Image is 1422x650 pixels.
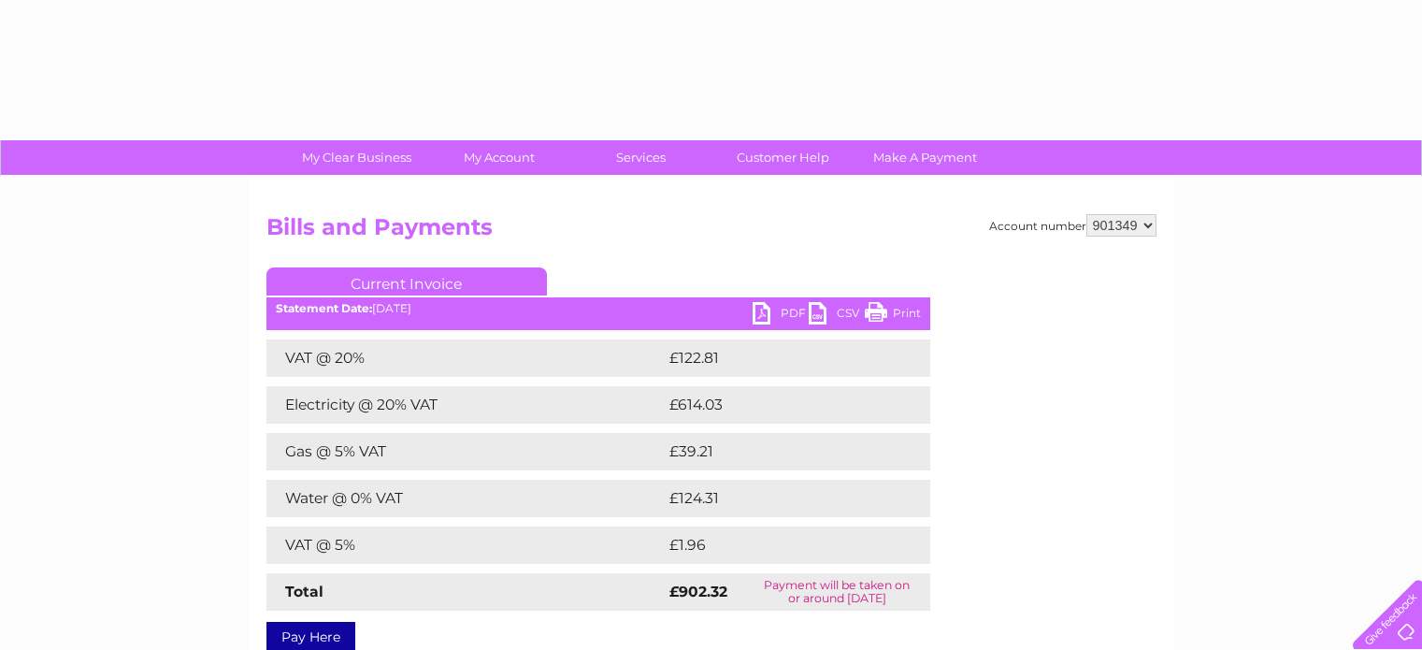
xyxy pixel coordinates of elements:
div: Account number [989,214,1156,237]
a: PDF [753,302,809,329]
td: Payment will be taken on or around [DATE] [744,573,929,611]
strong: £902.32 [669,583,727,600]
a: My Clear Business [280,140,434,175]
td: VAT @ 5% [266,527,665,564]
td: VAT @ 20% [266,339,665,377]
td: £1.96 [665,527,885,564]
a: CSV [809,302,865,329]
td: Gas @ 5% VAT [266,433,665,470]
td: £614.03 [665,386,896,424]
a: Customer Help [706,140,860,175]
td: £39.21 [665,433,891,470]
a: My Account [422,140,576,175]
a: Current Invoice [266,267,547,296]
b: Statement Date: [276,301,372,315]
td: £122.81 [665,339,894,377]
a: Services [564,140,718,175]
h2: Bills and Payments [266,214,1156,250]
td: Water @ 0% VAT [266,480,665,517]
strong: Total [285,583,323,600]
td: Electricity @ 20% VAT [266,386,665,424]
a: Print [865,302,921,329]
td: £124.31 [665,480,894,517]
a: Make A Payment [848,140,1002,175]
div: [DATE] [266,302,930,315]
